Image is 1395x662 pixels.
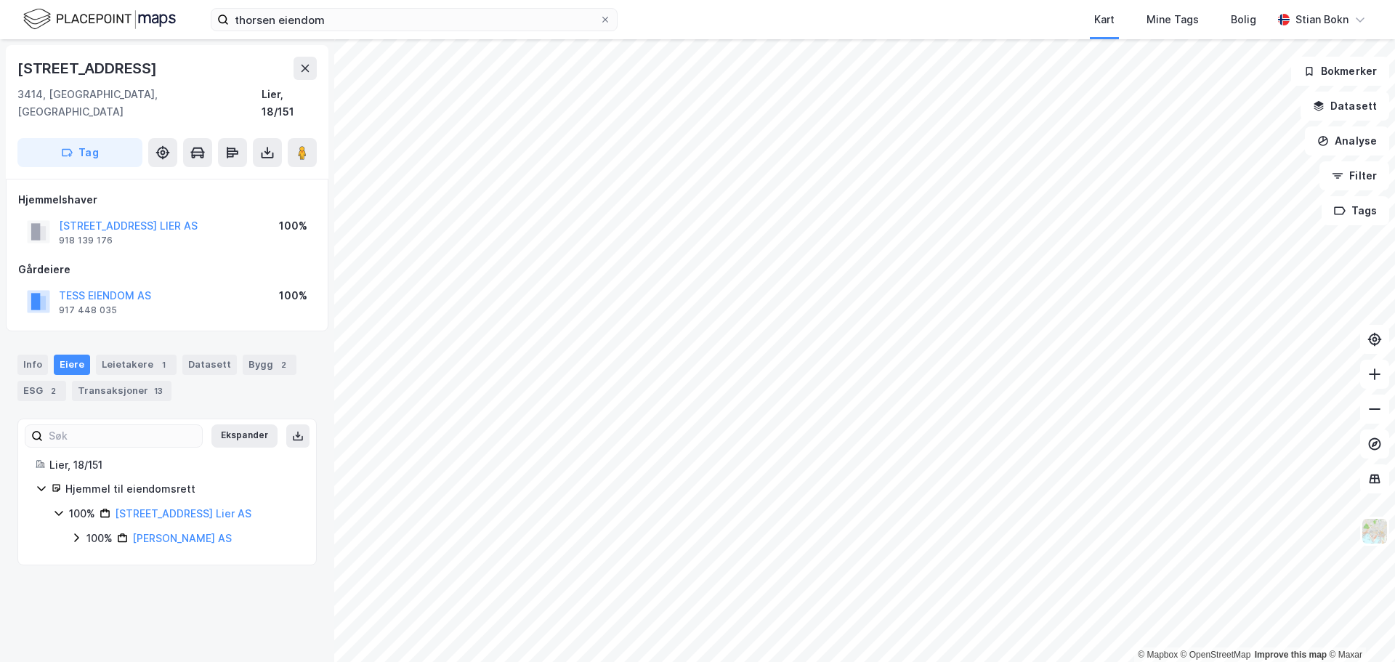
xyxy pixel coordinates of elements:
div: 100% [279,287,307,304]
div: 1 [156,358,171,372]
img: logo.f888ab2527a4732fd821a326f86c7f29.svg [23,7,176,32]
div: Bygg [243,355,296,375]
button: Filter [1319,161,1389,190]
a: [STREET_ADDRESS] Lier AS [115,507,251,520]
div: 2 [46,384,60,398]
img: Z [1361,517,1388,545]
div: Info [17,355,48,375]
button: Tag [17,138,142,167]
div: Datasett [182,355,237,375]
a: [PERSON_NAME] AS [132,532,232,544]
input: Søk på adresse, matrikkel, gårdeiere, leietakere eller personer [229,9,599,31]
button: Analyse [1305,126,1389,156]
button: Ekspander [211,424,278,448]
div: [STREET_ADDRESS] [17,57,160,80]
div: Eiere [54,355,90,375]
div: 2 [276,358,291,372]
div: Hjemmel til eiendomsrett [65,480,299,498]
a: OpenStreetMap [1181,650,1251,660]
button: Bokmerker [1291,57,1389,86]
div: 917 448 035 [59,304,117,316]
a: Improve this map [1255,650,1327,660]
div: Kontrollprogram for chat [1322,592,1395,662]
button: Datasett [1301,92,1389,121]
div: Gårdeiere [18,261,316,278]
div: ESG [17,381,66,401]
div: Lier, 18/151 [49,456,299,474]
input: Søk [43,425,202,447]
div: 918 139 176 [59,235,113,246]
div: Stian Bokn [1295,11,1348,28]
div: 100% [279,217,307,235]
div: Transaksjoner [72,381,171,401]
div: Hjemmelshaver [18,191,316,209]
div: Bolig [1231,11,1256,28]
div: Mine Tags [1147,11,1199,28]
div: 100% [86,530,113,547]
div: Kart [1094,11,1115,28]
iframe: Chat Widget [1322,592,1395,662]
div: Lier, 18/151 [262,86,317,121]
div: Leietakere [96,355,177,375]
div: 3414, [GEOGRAPHIC_DATA], [GEOGRAPHIC_DATA] [17,86,262,121]
div: 13 [151,384,166,398]
a: Mapbox [1138,650,1178,660]
div: 100% [69,505,95,522]
button: Tags [1322,196,1389,225]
